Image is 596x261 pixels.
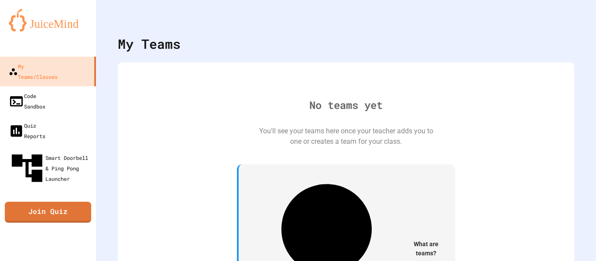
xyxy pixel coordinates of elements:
div: Smart Doorbell & Ping Pong Launcher [9,150,92,186]
img: logo-orange.svg [9,9,87,31]
div: No teams yet [309,97,383,113]
div: Code Sandbox [9,91,45,112]
div: My Teams/Classes [9,61,58,82]
span: What are teams? [408,240,445,258]
div: You'll see your teams here once your teacher adds you to one or creates a team for your class. [259,126,433,147]
div: My Teams [118,34,181,54]
a: Join Quiz [5,202,91,223]
div: Quiz Reports [9,120,45,141]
